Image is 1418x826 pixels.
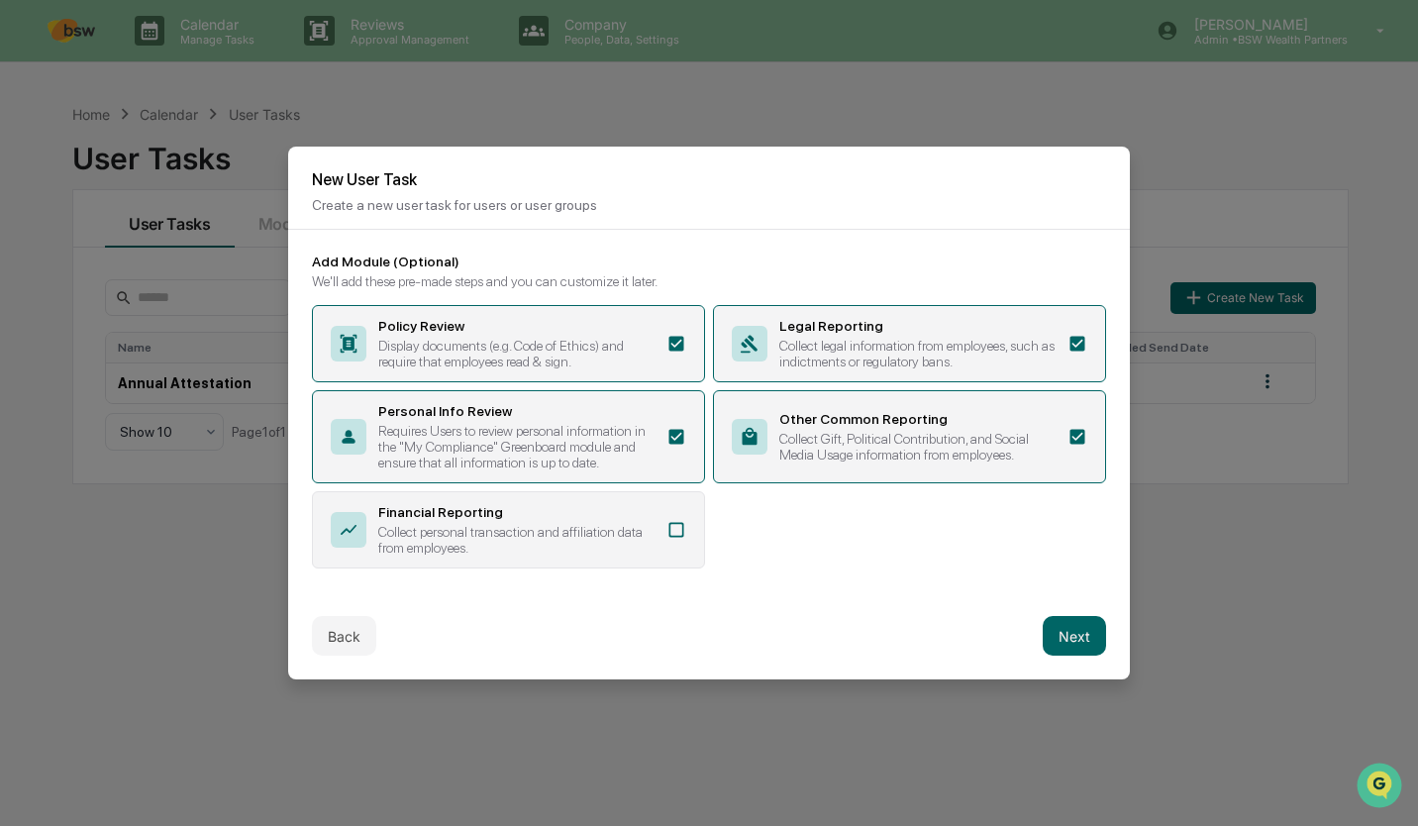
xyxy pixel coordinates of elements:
iframe: Open customer support [1355,761,1408,814]
div: 🗄️ [144,252,159,267]
img: 1746055101610-c473b297-6a78-478c-a979-82029cc54cd1 [20,152,55,187]
button: Back [312,616,376,656]
span: Attestations [163,250,246,269]
span: Data Lookup [40,287,125,307]
div: 🔎 [20,289,36,305]
span: Pylon [197,336,240,351]
p: How can we help? [20,42,360,73]
div: Collect personal transaction and affiliation data from employees. [378,524,655,556]
div: Legal Reporting [779,318,1056,334]
div: Financial Reporting [378,504,655,520]
div: Add Module (Optional) [312,254,1106,269]
div: Policy Review [378,318,655,334]
div: Collect Gift, Political Contribution, and Social Media Usage information from employees. [779,431,1056,463]
a: 🗄️Attestations [136,242,253,277]
h2: New User Task [312,170,1106,189]
a: 🔎Data Lookup [12,279,133,315]
div: Other Common Reporting [779,411,1056,427]
div: Collect legal information from employees, such as indictments or regulatory bans. [779,338,1056,369]
div: 🖐️ [20,252,36,267]
div: Start new chat [67,152,325,171]
div: Display documents (e.g. Code of Ethics) and require that employees read & sign. [378,338,655,369]
div: We'll add these pre-made steps and you can customize it later. [312,273,1106,289]
a: 🖐️Preclearance [12,242,136,277]
p: Create a new user task for users or user groups [312,197,1106,213]
div: Personal Info Review [378,403,655,419]
div: Requires Users to review personal information in the "My Compliance" Greenboard module and ensure... [378,423,655,470]
button: Next [1043,616,1106,656]
a: Powered byPylon [140,335,240,351]
span: Preclearance [40,250,128,269]
button: Start new chat [337,157,360,181]
div: We're available if you need us! [67,171,251,187]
